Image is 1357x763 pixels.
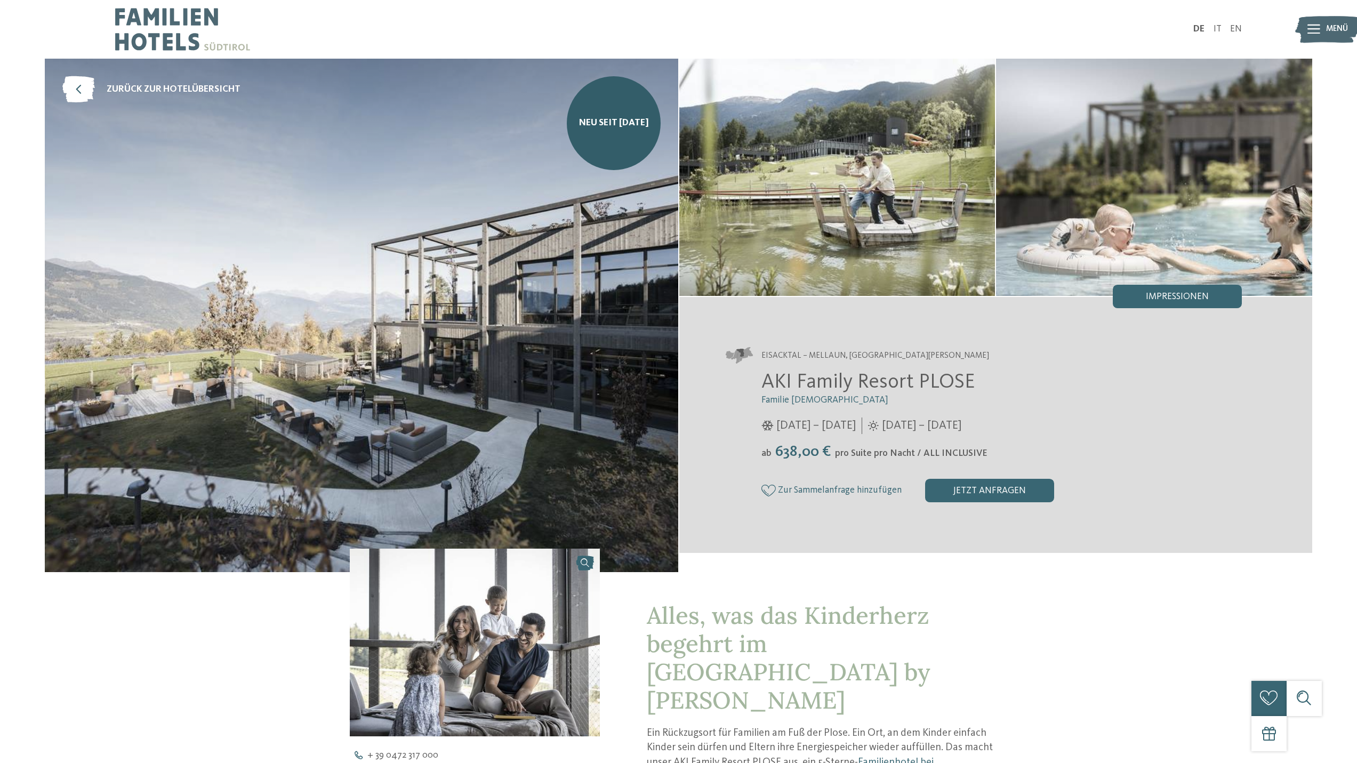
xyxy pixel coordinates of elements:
img: AKI: Alles, was das Kinderherz begehrt [679,59,995,296]
i: Öffnungszeiten im Winter [761,421,774,431]
span: Familie [DEMOGRAPHIC_DATA] [761,396,888,405]
span: Zur Sammelanfrage hinzufügen [778,485,902,495]
span: ab [761,449,772,458]
a: DE [1193,25,1205,34]
span: zurück zur Hotelübersicht [107,83,240,97]
i: Öffnungszeiten im Sommer [868,421,879,431]
span: Eisacktal – Mellaun, [GEOGRAPHIC_DATA][PERSON_NAME] [761,350,989,362]
div: jetzt anfragen [925,479,1054,502]
img: AKI: Alles, was das Kinderherz begehrt [45,59,678,572]
a: + 39 0472 317 000 [350,751,620,760]
a: zurück zur Hotelübersicht [62,76,240,103]
span: + 39 0472 317 000 [367,751,438,760]
span: 638,00 € [773,444,834,460]
span: [DATE] – [DATE] [882,417,961,434]
img: AKI: Alles, was das Kinderherz begehrt [350,549,599,736]
img: AKI: Alles, was das Kinderherz begehrt [996,59,1312,296]
span: pro Suite pro Nacht / ALL INCLUSIVE [835,449,987,458]
span: NEU seit [DATE] [579,117,649,130]
span: [DATE] – [DATE] [776,417,856,434]
span: Alles, was das Kinderherz begehrt im [GEOGRAPHIC_DATA] by [PERSON_NAME] [647,600,930,714]
span: AKI Family Resort PLOSE [761,372,975,392]
span: Menü [1326,23,1348,35]
a: EN [1230,25,1242,34]
span: Impressionen [1146,292,1209,302]
a: IT [1214,25,1222,34]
